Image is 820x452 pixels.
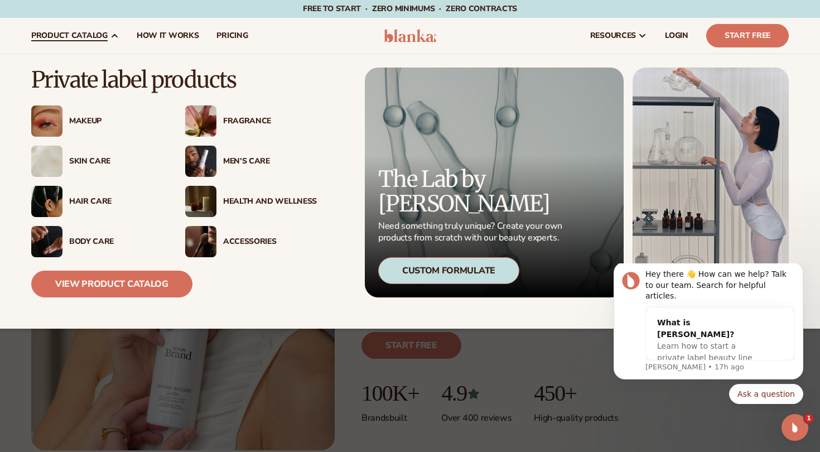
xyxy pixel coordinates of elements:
[17,121,206,141] div: Quick reply options
[365,68,624,297] a: Microscopic product formula. The Lab by [PERSON_NAME] Need something truly unique? Create your ow...
[223,237,317,247] div: Accessories
[49,45,175,121] div: What is [PERSON_NAME]?Learn how to start a private label beauty line with [PERSON_NAME]
[223,117,317,126] div: Fragrance
[31,105,163,137] a: Female with glitter eye makeup. Makeup
[656,18,697,54] a: LOGIN
[185,105,216,137] img: Pink blooming flower.
[185,186,216,217] img: Candles and incense on table.
[782,414,808,441] iframe: Intercom live chat
[185,105,317,137] a: Pink blooming flower. Fragrance
[49,6,198,97] div: Message content
[223,157,317,166] div: Men’s Care
[31,186,62,217] img: Female hair pulled back with clips.
[60,78,156,110] span: Learn how to start a private label beauty line with [PERSON_NAME]
[804,414,813,423] span: 1
[31,226,62,257] img: Male hand applying moisturizer.
[49,6,198,39] div: Hey there 👋 How can we help? Talk to our team. Search for helpful articles.
[69,237,163,247] div: Body Care
[208,18,257,54] a: pricing
[31,226,163,257] a: Male hand applying moisturizer. Body Care
[31,146,62,177] img: Cream moisturizer swatch.
[665,31,688,40] span: LOGIN
[185,226,317,257] a: Female with makeup brush. Accessories
[223,197,317,206] div: Health And Wellness
[216,31,248,40] span: pricing
[378,257,519,284] div: Custom Formulate
[185,146,216,177] img: Male holding moisturizer bottle.
[69,157,163,166] div: Skin Care
[31,68,317,92] p: Private label products
[581,18,656,54] a: resources
[378,167,566,216] p: The Lab by [PERSON_NAME]
[25,8,43,26] img: Profile image for Lee
[128,18,208,54] a: How It Works
[590,31,636,40] span: resources
[597,263,820,411] iframe: Intercom notifications message
[31,146,163,177] a: Cream moisturizer swatch. Skin Care
[378,220,566,244] p: Need something truly unique? Create your own products from scratch with our beauty experts.
[22,18,128,54] a: product catalog
[303,3,517,14] span: Free to start · ZERO minimums · ZERO contracts
[185,186,317,217] a: Candles and incense on table. Health And Wellness
[137,31,199,40] span: How It Works
[31,186,163,217] a: Female hair pulled back with clips. Hair Care
[69,197,163,206] div: Hair Care
[31,105,62,137] img: Female with glitter eye makeup.
[633,68,789,297] img: Female in lab with equipment.
[384,29,437,42] img: logo
[49,99,198,109] p: Message from Lee, sent 17h ago
[69,117,163,126] div: Makeup
[132,121,206,141] button: Quick reply: Ask a question
[706,24,789,47] a: Start Free
[31,31,108,40] span: product catalog
[185,226,216,257] img: Female with makeup brush.
[31,271,192,297] a: View Product Catalog
[185,146,317,177] a: Male holding moisturizer bottle. Men’s Care
[60,54,164,77] div: What is [PERSON_NAME]?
